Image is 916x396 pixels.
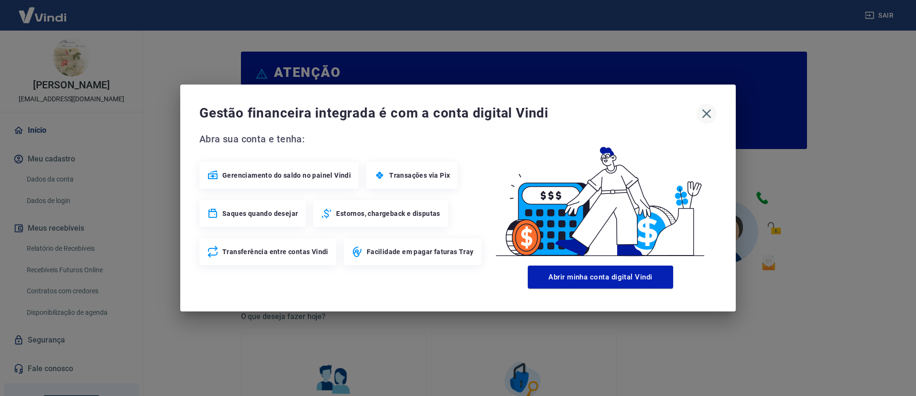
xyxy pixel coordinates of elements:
[484,131,717,262] img: Good Billing
[389,171,450,180] span: Transações via Pix
[222,171,351,180] span: Gerenciamento do saldo no painel Vindi
[199,104,697,123] span: Gestão financeira integrada é com a conta digital Vindi
[199,131,484,147] span: Abra sua conta e tenha:
[222,209,298,218] span: Saques quando desejar
[336,209,440,218] span: Estornos, chargeback e disputas
[222,247,328,257] span: Transferência entre contas Vindi
[528,266,673,289] button: Abrir minha conta digital Vindi
[367,247,474,257] span: Facilidade em pagar faturas Tray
